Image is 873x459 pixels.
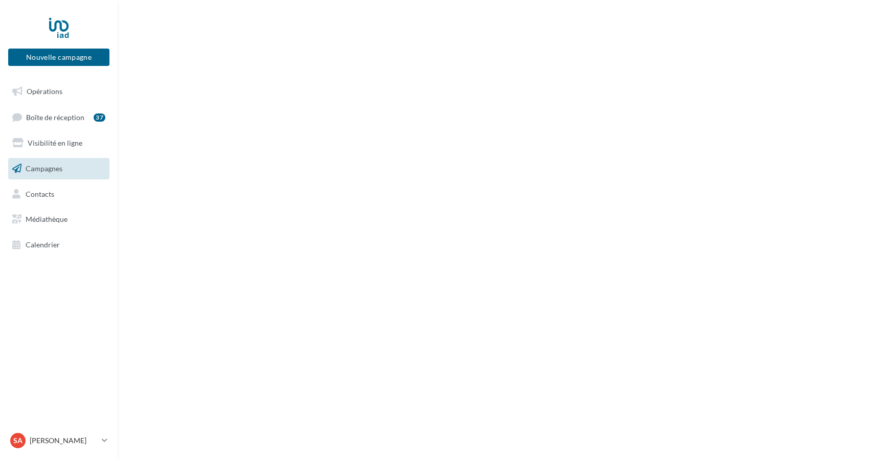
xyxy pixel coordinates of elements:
span: Campagnes [26,164,62,173]
span: Boîte de réception [26,112,84,121]
a: Visibilité en ligne [6,132,111,154]
div: 37 [94,113,105,122]
a: Médiathèque [6,209,111,230]
a: SA [PERSON_NAME] [8,431,109,450]
span: SA [13,435,23,446]
button: Nouvelle campagne [8,49,109,66]
span: Médiathèque [26,215,68,223]
p: [PERSON_NAME] [30,435,98,446]
a: Campagnes [6,158,111,179]
a: Opérations [6,81,111,102]
span: Calendrier [26,240,60,249]
a: Boîte de réception37 [6,106,111,128]
span: Contacts [26,189,54,198]
span: Visibilité en ligne [28,139,82,147]
a: Contacts [6,183,111,205]
span: Opérations [27,87,62,96]
a: Calendrier [6,234,111,256]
